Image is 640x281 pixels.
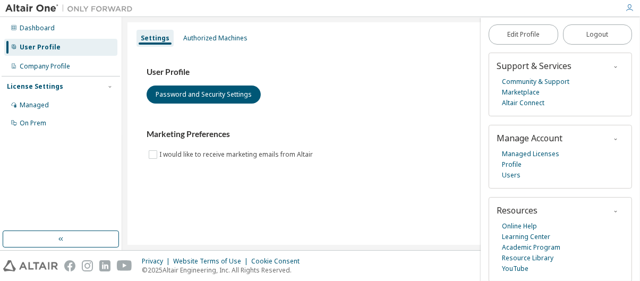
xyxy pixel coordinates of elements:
label: I would like to receive marketing emails from Altair [159,148,315,161]
img: youtube.svg [117,260,132,271]
span: Resources [497,205,537,216]
img: linkedin.svg [99,260,110,271]
h3: Marketing Preferences [147,129,616,140]
a: Community & Support [502,76,569,87]
a: Online Help [502,221,537,232]
div: Cookie Consent [251,257,306,266]
a: Learning Center [502,232,550,242]
a: Altair Connect [502,98,544,108]
img: facebook.svg [64,260,75,271]
img: Altair One [5,3,138,14]
a: Resource Library [502,253,553,263]
div: Managed [20,101,49,109]
div: Dashboard [20,24,55,32]
div: On Prem [20,119,46,127]
a: Users [502,170,520,181]
a: Academic Program [502,242,560,253]
span: Logout [586,29,608,40]
div: Website Terms of Use [173,257,251,266]
span: Edit Profile [507,30,540,39]
h3: User Profile [147,67,616,78]
img: instagram.svg [82,260,93,271]
div: License Settings [7,82,63,91]
a: Profile [502,159,522,170]
div: Privacy [142,257,173,266]
div: Company Profile [20,62,70,71]
div: Settings [141,34,169,42]
span: Manage Account [497,132,562,144]
button: Logout [563,24,633,45]
p: © 2025 Altair Engineering, Inc. All Rights Reserved. [142,266,306,275]
a: Managed Licenses [502,149,559,159]
div: User Profile [20,43,61,52]
a: Edit Profile [489,24,558,45]
img: altair_logo.svg [3,260,58,271]
div: Authorized Machines [183,34,248,42]
span: Support & Services [497,60,571,72]
a: Marketplace [502,87,540,98]
button: Password and Security Settings [147,86,261,104]
a: YouTube [502,263,528,274]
